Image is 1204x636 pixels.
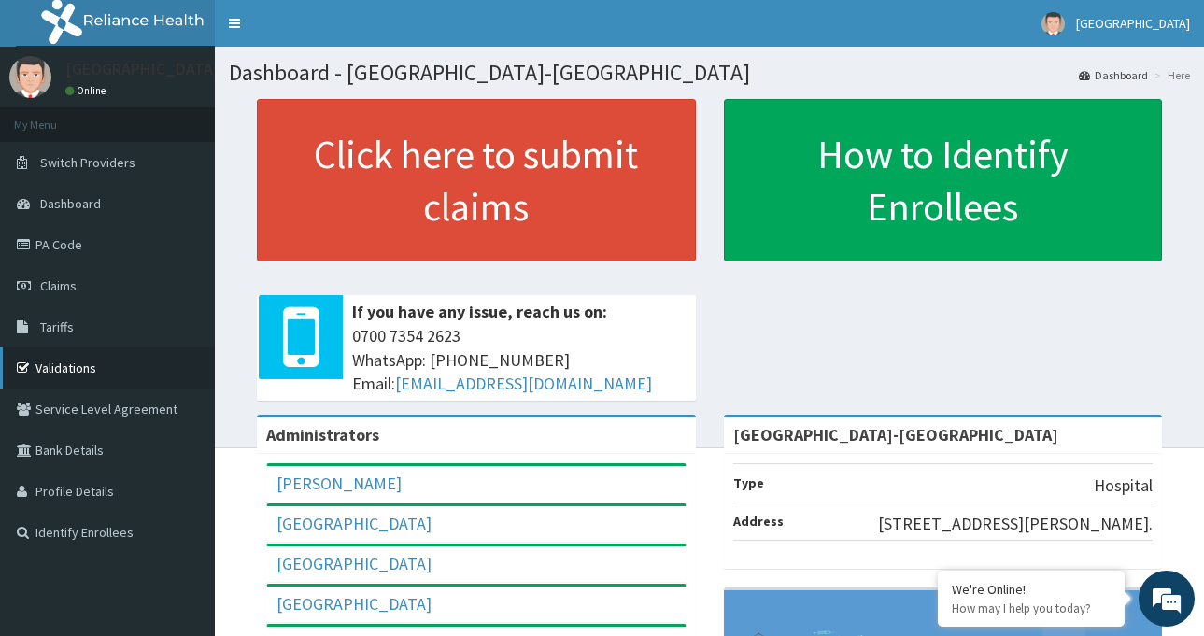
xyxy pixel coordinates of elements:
a: Dashboard [1079,67,1148,83]
li: Here [1150,67,1190,83]
a: Click here to submit claims [257,99,696,261]
a: How to Identify Enrollees [724,99,1163,261]
p: [GEOGRAPHIC_DATA] [65,61,220,78]
a: [PERSON_NAME] [276,473,402,494]
strong: [GEOGRAPHIC_DATA]-[GEOGRAPHIC_DATA] [733,424,1058,445]
span: Tariffs [40,318,74,335]
h1: Dashboard - [GEOGRAPHIC_DATA]-[GEOGRAPHIC_DATA] [229,61,1190,85]
textarea: Type your message and hit 'Enter' [9,431,356,497]
p: How may I help you today? [952,601,1111,616]
p: [STREET_ADDRESS][PERSON_NAME]. [878,512,1153,536]
a: [EMAIL_ADDRESS][DOMAIN_NAME] [395,373,652,394]
img: User Image [9,56,51,98]
span: Switch Providers [40,154,135,171]
span: Claims [40,277,77,294]
img: User Image [1041,12,1065,35]
span: We're online! [108,196,258,385]
div: Minimize live chat window [306,9,351,54]
b: Administrators [266,424,379,445]
span: [GEOGRAPHIC_DATA] [1076,15,1190,32]
a: [GEOGRAPHIC_DATA] [276,553,432,574]
span: Dashboard [40,195,101,212]
p: Hospital [1094,473,1153,498]
a: [GEOGRAPHIC_DATA] [276,513,432,534]
b: Address [733,513,784,530]
b: Type [733,474,764,491]
b: If you have any issue, reach us on: [352,301,607,322]
div: We're Online! [952,581,1111,598]
a: Online [65,84,110,97]
img: d_794563401_company_1708531726252_794563401 [35,93,76,140]
span: 0700 7354 2623 WhatsApp: [PHONE_NUMBER] Email: [352,324,687,396]
div: Chat with us now [97,105,314,129]
a: [GEOGRAPHIC_DATA] [276,593,432,615]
